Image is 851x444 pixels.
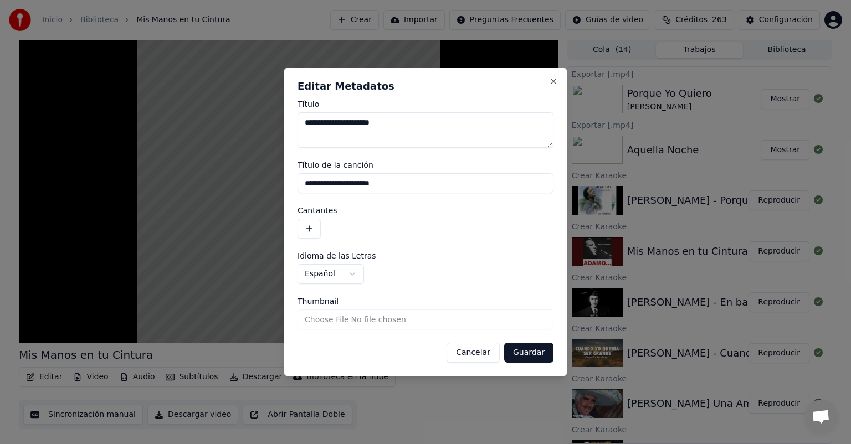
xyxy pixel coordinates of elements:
[298,206,553,214] label: Cantantes
[298,252,376,260] span: Idioma de las Letras
[298,297,339,305] span: Thumbnail
[504,343,553,363] button: Guardar
[447,343,500,363] button: Cancelar
[298,100,553,108] label: Título
[298,81,553,91] h2: Editar Metadatos
[298,161,553,169] label: Título de la canción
